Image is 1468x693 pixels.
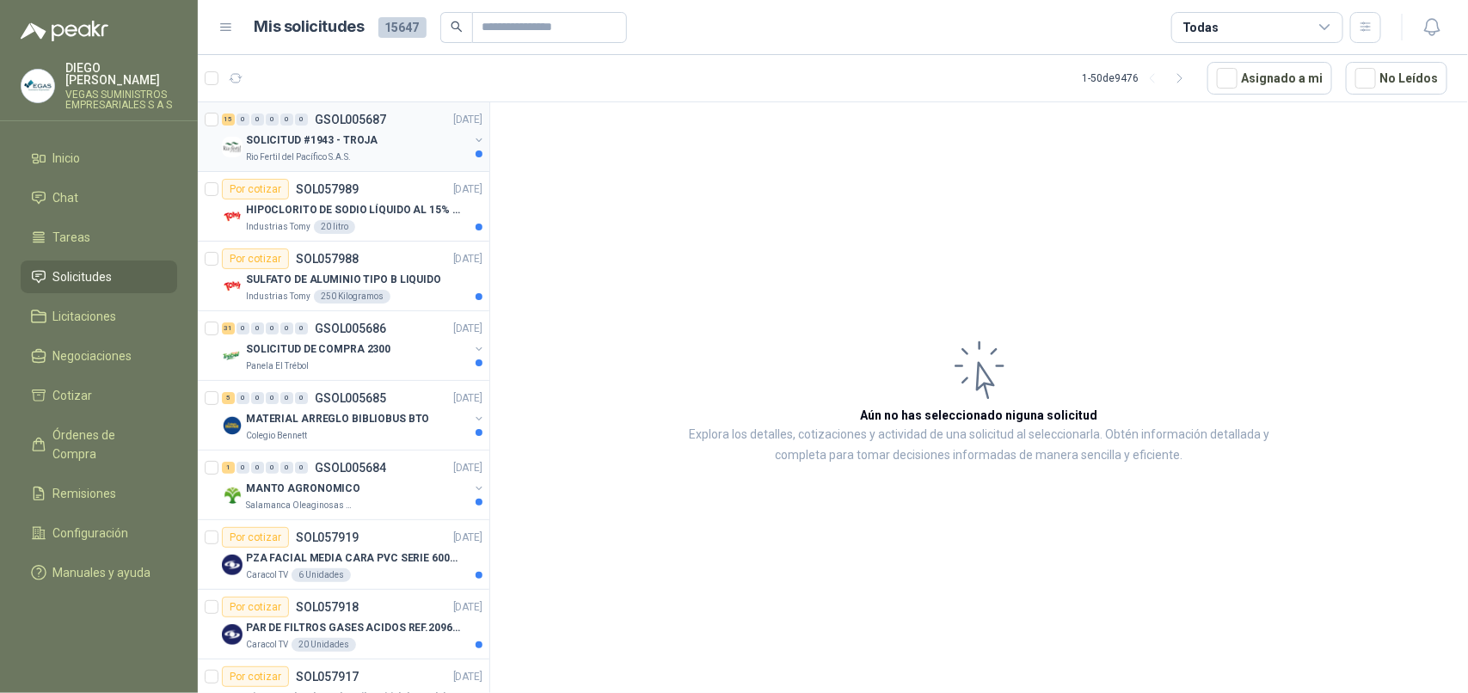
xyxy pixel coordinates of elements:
img: Company Logo [222,346,243,366]
img: Company Logo [222,415,243,436]
p: [DATE] [453,251,482,267]
a: Inicio [21,142,177,175]
p: SOLICITUD #1943 - TROJA [246,132,378,149]
a: Chat [21,181,177,214]
p: SOL057917 [296,671,359,683]
div: 0 [295,113,308,126]
span: Manuales y ayuda [53,563,151,582]
img: Logo peakr [21,21,108,41]
a: 1 0 0 0 0 0 GSOL005684[DATE] Company LogoMANTO AGRONOMICOSalamanca Oleaginosas SAS [222,457,486,512]
p: VEGAS SUMINISTROS EMPRESARIALES S A S [65,89,177,110]
span: Tareas [53,228,91,247]
p: HIPOCLORITO DE SODIO LÍQUIDO AL 15% CONT NETO 20L [246,202,460,218]
p: PZA FACIAL MEDIA CARA PVC SERIE 6000 3M [246,550,460,567]
p: GSOL005686 [315,322,386,334]
p: SOL057989 [296,183,359,195]
span: Chat [53,188,79,207]
img: Company Logo [222,206,243,227]
div: 0 [280,113,293,126]
div: 0 [266,392,279,404]
div: 5 [222,392,235,404]
p: [DATE] [453,321,482,337]
p: [DATE] [453,599,482,616]
p: SOLICITUD DE COMPRA 2300 [246,341,390,358]
div: 0 [236,392,249,404]
a: Cotizar [21,379,177,412]
a: Configuración [21,517,177,549]
p: MANTO AGRONOMICO [246,481,360,497]
span: Configuración [53,524,129,543]
p: GSOL005684 [315,462,386,474]
p: Caracol TV [246,638,288,652]
div: 0 [295,462,308,474]
span: Remisiones [53,484,117,503]
div: 1 - 50 de 9476 [1082,64,1194,92]
a: Por cotizarSOL057918[DATE] Company LogoPAR DE FILTROS GASES ACIDOS REF.2096 3MCaracol TV20 Unidades [198,590,489,659]
a: Licitaciones [21,300,177,333]
div: 250 Kilogramos [314,290,390,304]
a: Manuales y ayuda [21,556,177,589]
img: Company Logo [222,276,243,297]
span: 15647 [378,17,427,38]
p: Colegio Bennett [246,429,307,443]
div: 1 [222,462,235,474]
div: Por cotizar [222,597,289,617]
div: 0 [266,322,279,334]
div: 20 litro [314,220,355,234]
div: 0 [251,392,264,404]
span: Licitaciones [53,307,117,326]
div: 0 [251,462,264,474]
span: Cotizar [53,386,93,405]
a: Por cotizarSOL057919[DATE] Company LogoPZA FACIAL MEDIA CARA PVC SERIE 6000 3MCaracol TV6 Unidades [198,520,489,590]
img: Company Logo [222,137,243,157]
p: [DATE] [453,112,482,128]
div: 0 [280,462,293,474]
p: [DATE] [453,460,482,476]
div: 6 Unidades [292,568,351,582]
p: Salamanca Oleaginosas SAS [246,499,354,512]
span: search [451,21,463,33]
div: 0 [266,113,279,126]
div: Por cotizar [222,248,289,269]
div: 0 [251,113,264,126]
div: 0 [236,322,249,334]
div: Por cotizar [222,666,289,687]
p: Panela El Trébol [246,359,309,373]
h3: Aún no has seleccionado niguna solicitud [861,406,1098,425]
a: 31 0 0 0 0 0 GSOL005686[DATE] Company LogoSOLICITUD DE COMPRA 2300Panela El Trébol [222,318,486,373]
p: [DATE] [453,669,482,685]
div: 15 [222,113,235,126]
div: 0 [251,322,264,334]
p: MATERIAL ARREGLO BIBLIOBUS BTO [246,411,429,427]
p: [DATE] [453,390,482,407]
a: Órdenes de Compra [21,419,177,470]
span: Solicitudes [53,267,113,286]
p: Industrias Tomy [246,290,310,304]
h1: Mis solicitudes [255,15,365,40]
p: GSOL005685 [315,392,386,404]
div: 0 [236,462,249,474]
img: Company Logo [222,555,243,575]
p: SOL057919 [296,531,359,543]
p: GSOL005687 [315,113,386,126]
div: 0 [295,322,308,334]
div: 0 [236,113,249,126]
img: Company Logo [21,70,54,102]
a: 5 0 0 0 0 0 GSOL005685[DATE] Company LogoMATERIAL ARREGLO BIBLIOBUS BTOColegio Bennett [222,388,486,443]
div: 20 Unidades [292,638,356,652]
span: Inicio [53,149,81,168]
p: SULFATO DE ALUMINIO TIPO B LIQUIDO [246,272,441,288]
p: DIEGO [PERSON_NAME] [65,62,177,86]
div: 0 [280,392,293,404]
div: Por cotizar [222,527,289,548]
a: Negociaciones [21,340,177,372]
span: Órdenes de Compra [53,426,161,463]
div: 0 [266,462,279,474]
img: Company Logo [222,624,243,645]
p: [DATE] [453,181,482,198]
div: 31 [222,322,235,334]
p: SOL057918 [296,601,359,613]
a: Solicitudes [21,261,177,293]
div: Por cotizar [222,179,289,199]
div: 0 [295,392,308,404]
